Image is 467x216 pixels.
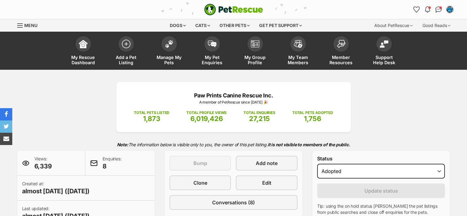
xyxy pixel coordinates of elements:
[435,6,442,13] img: chat-41dd97257d64d25036548639549fe6c8038ab92f7586957e7f3b1b290dea8141.svg
[143,115,160,123] span: 1,873
[412,5,455,14] ul: Account quick links
[364,187,398,194] span: Update status
[134,110,169,116] p: TOTAL PETS LISTED
[169,175,231,190] a: Clone
[191,19,214,32] div: Cats
[277,33,320,70] a: My Team Members
[22,181,90,195] p: Created at:
[425,6,430,13] img: notifications-46538b983faf8c2785f20acdc204bb7945ddae34d4c08c2a6579f10ce5e182be.svg
[165,19,190,32] div: Dogs
[193,159,207,167] span: Bump
[327,55,355,65] span: Member Resources
[337,40,345,48] img: member-resources-icon-8e73f808a243e03378d46382f2149f9095a855e16c252ad45f914b54edf8863c.svg
[155,55,183,65] span: Manage My Pets
[363,33,406,70] a: Support Help Desk
[292,110,333,116] p: TOTAL PETS ADOPTED
[165,40,173,48] img: manage-my-pets-icon-02211641906a0b7f246fdf0571729dbe1e7629f14944591b6c1af311fb30b64b.svg
[234,33,277,70] a: My Group Profile
[126,91,342,100] p: Paw Prints Canine Rescue Inc.
[236,156,297,171] a: Add note
[186,110,227,116] p: TOTAL PROFILE VIEWS
[208,41,216,47] img: pet-enquiries-icon-7e3ad2cf08bfb03b45e93fb7055b45f3efa6380592205ae92323e6603595dc1f.svg
[447,6,453,13] img: Lisa Green profile pic
[212,199,255,206] span: Conversations (8)
[380,40,388,48] img: help-desk-icon-fdf02630f3aa405de69fd3d07c3f3aa587a6932b1a1747fa1d2bba05be0121f9.svg
[262,179,271,187] span: Edit
[169,195,298,210] a: Conversations (8)
[370,19,417,32] div: About PetRescue
[423,5,433,14] button: Notifications
[190,115,223,123] span: 6,019,426
[204,4,263,15] a: PetRescue
[317,203,445,215] p: Tip: using the on hold status [PERSON_NAME] the pet listings from public searches and close off e...
[215,19,254,32] div: Other pets
[204,4,263,15] img: logo-e224e6f780fb5917bec1dbf3a21bbac754714ae5b6737aabdf751b685950b380.svg
[243,110,275,116] p: TOTAL ENQUIRIES
[236,175,297,190] a: Edit
[249,115,270,123] span: 27,215
[34,156,52,171] p: Views:
[62,33,105,70] a: My Rescue Dashboard
[24,23,37,28] span: Menu
[148,33,191,70] a: Manage My Pets
[284,55,312,65] span: My Team Members
[112,55,140,65] span: Add a Pet Listing
[103,156,121,171] p: Enquiries:
[317,183,445,198] button: Update status
[317,156,445,161] label: Status
[105,33,148,70] a: Add a Pet Listing
[198,55,226,65] span: My Pet Enquiries
[169,156,231,171] button: Bump
[241,55,269,65] span: My Group Profile
[434,5,444,14] a: Conversations
[103,162,121,171] span: 8
[22,187,90,195] span: almost [DATE] ([DATE])
[126,100,342,105] p: A member of PetRescue since [DATE] 🎉
[412,5,422,14] a: Favourites
[268,142,350,147] strong: It is not visible to members of the public.
[117,142,128,147] strong: Note:
[320,33,363,70] a: Member Resources
[193,179,207,187] span: Clone
[191,33,234,70] a: My Pet Enquiries
[17,138,450,151] p: The information below is visible only to you, the owner of this pet listing.
[418,19,455,32] div: Good Reads
[122,40,130,48] img: add-pet-listing-icon-0afa8454b4691262ce3f59096e99ab1cd57d4a30225e0717b998d2c9b9846f56.svg
[34,162,52,171] span: 6,339
[256,159,278,167] span: Add note
[370,55,398,65] span: Support Help Desk
[69,55,97,65] span: My Rescue Dashboard
[304,115,321,123] span: 1,756
[17,19,42,30] a: Menu
[255,19,306,32] div: Get pet support
[251,40,259,48] img: group-profile-icon-3fa3cf56718a62981997c0bc7e787c4b2cf8bcc04b72c1350f741eb67cf2f40e.svg
[294,40,302,48] img: team-members-icon-5396bd8760b3fe7c0b43da4ab00e1e3bb1a5d9ba89233759b79545d2d3fc5d0d.svg
[445,5,455,14] button: My account
[79,40,88,48] img: dashboard-icon-eb2f2d2d3e046f16d808141f083e7271f6b2e854fb5c12c21221c1fb7104beca.svg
